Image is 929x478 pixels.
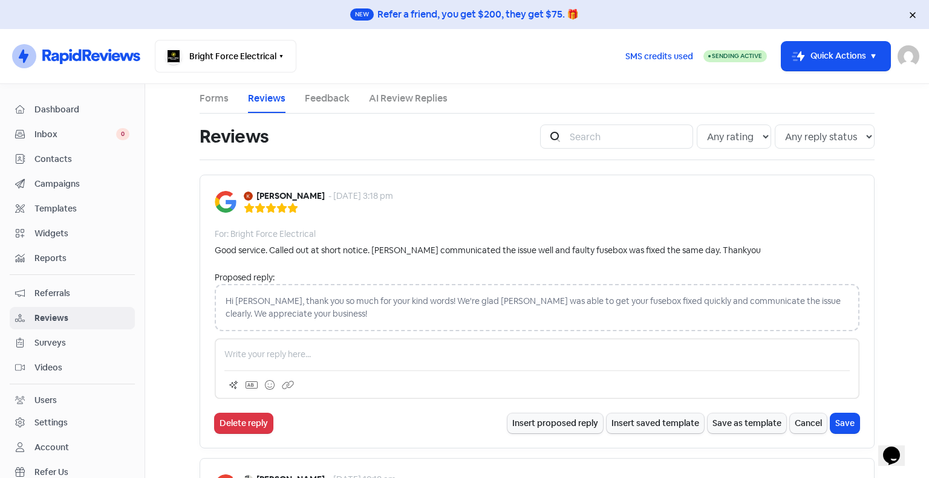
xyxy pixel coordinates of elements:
[155,40,296,73] button: Bright Force Electrical
[34,128,116,141] span: Inbox
[10,222,135,245] a: Widgets
[200,91,229,106] a: Forms
[34,202,129,215] span: Templates
[878,430,917,466] iframe: chat widget
[369,91,448,106] a: AI Review Replies
[116,128,129,140] span: 0
[34,361,129,374] span: Videos
[244,192,253,201] img: Avatar
[10,123,135,146] a: Inbox 0
[215,228,316,241] div: For: Bright Force Electrical
[215,244,761,257] div: Good service. Called out at short notice. [PERSON_NAME] communicated the issue well and faulty fu...
[10,307,135,329] a: Reviews
[10,357,135,379] a: Videos
[34,337,129,349] span: Surveys
[34,394,57,407] div: Users
[328,190,393,202] div: - [DATE] 3:18 pm
[10,99,135,121] a: Dashboard
[34,416,68,429] div: Settings
[377,7,579,22] div: Refer a friend, you get $200, they get $75. 🎁
[248,91,285,106] a: Reviews
[712,52,762,60] span: Sending Active
[34,252,129,265] span: Reports
[350,8,374,21] span: New
[215,284,859,331] div: Hi [PERSON_NAME], thank you so much for your kind words! We're glad [PERSON_NAME] was able to get...
[34,287,129,300] span: Referrals
[615,49,703,62] a: SMS credits used
[34,312,129,325] span: Reviews
[10,332,135,354] a: Surveys
[10,148,135,170] a: Contacts
[10,436,135,459] a: Account
[215,271,859,284] div: Proposed reply:
[10,282,135,305] a: Referrals
[10,198,135,220] a: Templates
[34,441,69,454] div: Account
[781,42,890,71] button: Quick Actions
[625,50,693,63] span: SMS credits used
[215,413,273,433] button: Delete reply
[256,190,325,202] b: [PERSON_NAME]
[607,413,704,433] button: Insert saved template
[703,49,767,63] a: Sending Active
[34,227,129,240] span: Widgets
[708,413,786,433] button: Save as template
[10,412,135,434] a: Settings
[830,413,859,433] button: Save
[305,91,350,106] a: Feedback
[200,117,269,156] h1: Reviews
[10,173,135,195] a: Campaigns
[34,153,129,166] span: Contacts
[10,389,135,412] a: Users
[215,191,236,213] img: Image
[34,103,129,116] span: Dashboard
[507,413,603,433] button: Insert proposed reply
[34,178,129,190] span: Campaigns
[10,247,135,270] a: Reports
[562,124,693,149] input: Search
[898,45,919,67] img: User
[790,413,827,433] button: Cancel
